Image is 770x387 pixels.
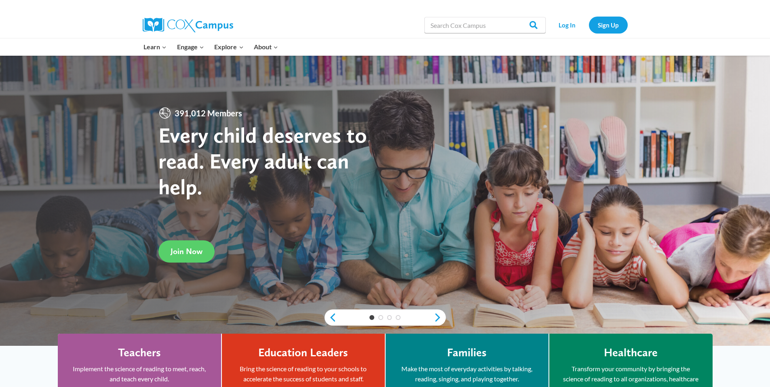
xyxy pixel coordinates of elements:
[447,346,487,360] h4: Families
[387,315,392,320] a: 3
[325,313,337,322] a: previous
[325,309,446,326] div: content slider buttons
[398,364,536,384] p: Make the most of everyday activities by talking, reading, singing, and playing together.
[177,42,204,52] span: Engage
[434,313,446,322] a: next
[118,346,161,360] h4: Teachers
[378,315,383,320] a: 2
[171,107,245,120] span: 391,012 Members
[550,17,585,33] a: Log In
[254,42,278,52] span: About
[589,17,628,33] a: Sign Up
[214,42,243,52] span: Explore
[234,364,373,384] p: Bring the science of reading to your schools to accelerate the success of students and staff.
[158,122,367,199] strong: Every child deserves to read. Every adult can help.
[424,17,546,33] input: Search Cox Campus
[396,315,401,320] a: 4
[143,42,167,52] span: Learn
[143,18,233,32] img: Cox Campus
[369,315,374,320] a: 1
[258,346,348,360] h4: Education Leaders
[604,346,658,360] h4: Healthcare
[171,246,203,256] span: Join Now
[550,17,628,33] nav: Secondary Navigation
[70,364,209,384] p: Implement the science of reading to meet, reach, and teach every child.
[158,240,215,263] a: Join Now
[139,38,283,55] nav: Primary Navigation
